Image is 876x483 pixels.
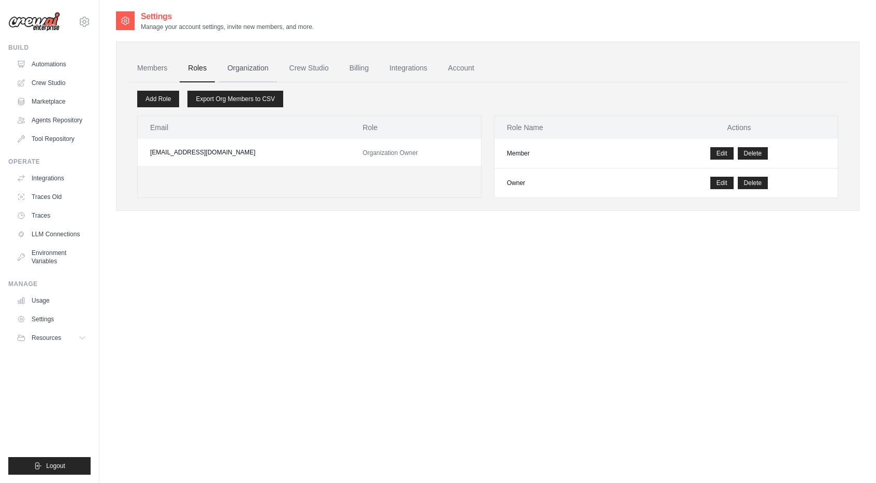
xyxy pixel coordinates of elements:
[12,292,91,309] a: Usage
[8,280,91,288] div: Manage
[141,10,314,23] h2: Settings
[12,226,91,243] a: LLM Connections
[8,457,91,475] button: Logout
[219,54,276,82] a: Organization
[129,54,176,82] a: Members
[12,330,91,346] button: Resources
[710,147,734,160] a: Edit
[12,93,91,110] a: Marketplace
[8,158,91,166] div: Operate
[12,207,91,224] a: Traces
[350,116,481,139] th: Role
[12,56,91,73] a: Automations
[46,462,65,470] span: Logout
[12,75,91,91] a: Crew Studio
[187,91,283,107] a: Export Org Members to CSV
[8,44,91,52] div: Build
[12,311,91,328] a: Settings
[138,116,350,139] th: Email
[494,168,640,198] td: Owner
[32,334,61,342] span: Resources
[138,139,350,166] td: [EMAIL_ADDRESS][DOMAIN_NAME]
[12,131,91,147] a: Tool Repository
[440,54,483,82] a: Account
[494,116,640,139] th: Role Name
[12,189,91,205] a: Traces Old
[180,54,215,82] a: Roles
[8,12,60,32] img: Logo
[494,139,640,168] td: Member
[12,245,91,269] a: Environment Variables
[137,91,179,107] a: Add Role
[738,147,768,160] button: Delete
[381,54,435,82] a: Integrations
[362,149,418,157] span: Organization Owner
[341,54,377,82] a: Billing
[710,177,734,189] a: Edit
[738,177,768,189] button: Delete
[12,170,91,187] a: Integrations
[640,116,838,139] th: Actions
[281,54,337,82] a: Crew Studio
[12,112,91,129] a: Agents Repository
[141,23,314,31] p: Manage your account settings, invite new members, and more.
